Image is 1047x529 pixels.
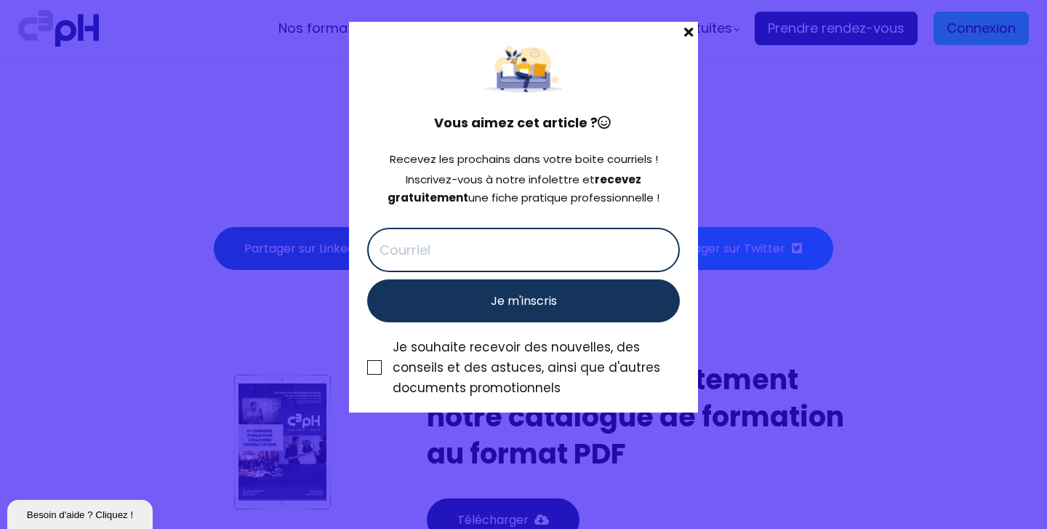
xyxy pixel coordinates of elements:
span: Je m'inscris [491,292,557,310]
input: Courriel [367,228,680,272]
div: Je souhaite recevoir des nouvelles, des conseils et des astuces, ainsi que d'autres documents pro... [393,337,680,398]
div: Recevez les prochains dans votre boite courriels ! [367,151,680,169]
strong: recevez [595,172,641,187]
h4: Vous aimez cet article ? [367,113,680,133]
iframe: chat widget [7,497,156,529]
button: Je m'inscris [367,279,680,322]
div: Inscrivez-vous à notre infolettre et une fiche pratique professionnelle ! [367,171,680,207]
strong: gratuitement [388,190,468,205]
